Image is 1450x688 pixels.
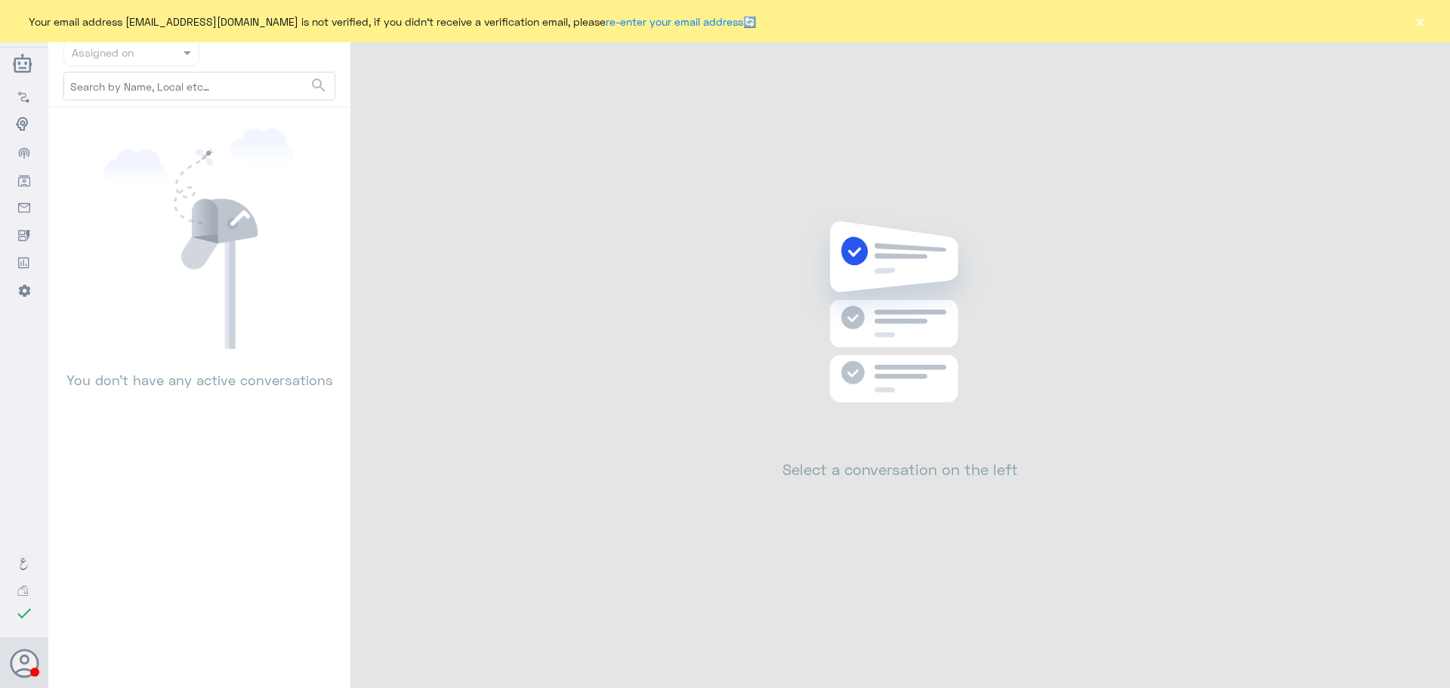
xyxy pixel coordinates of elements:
[310,73,328,98] button: search
[782,460,1018,478] h2: Select a conversation on the left
[10,649,39,677] button: Avatar
[29,14,756,29] span: Your email address [EMAIL_ADDRESS][DOMAIN_NAME] is not verified, if you didn't receive a verifica...
[310,76,328,94] span: search
[606,15,743,28] a: re-enter your email address
[1412,14,1427,29] button: ×
[64,73,335,100] input: Search by Name, Local etc…
[15,604,33,622] i: check
[63,349,335,390] p: You don’t have any active conversations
